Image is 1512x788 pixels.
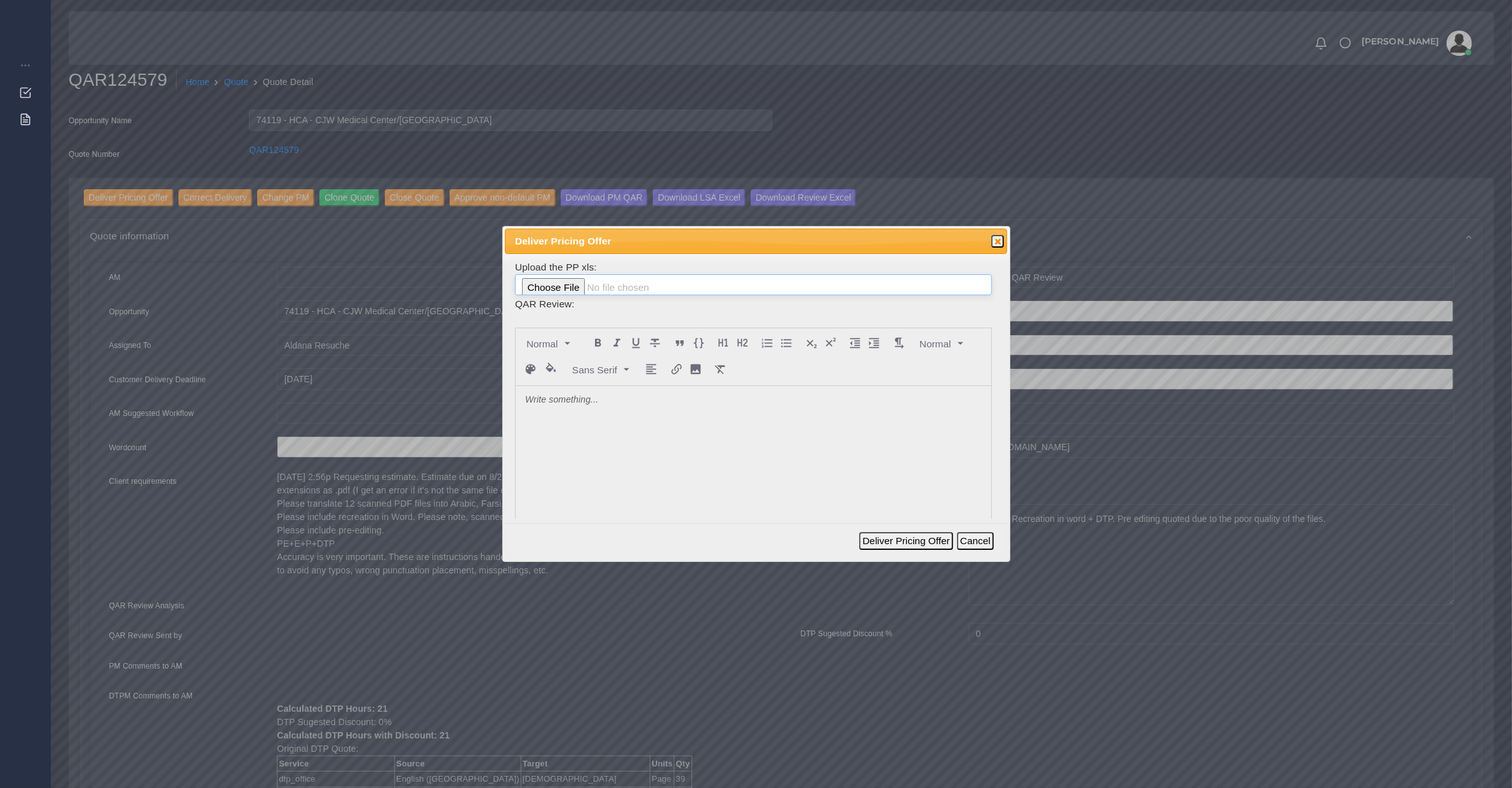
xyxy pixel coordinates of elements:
button: Deliver Pricing Offer [859,532,953,550]
td: QAR Review: [514,296,993,312]
button: Close [991,235,1004,248]
td: Upload the PP xls: [514,259,993,297]
span: Deliver Pricing Offer [515,234,949,248]
button: Cancel [957,532,994,550]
